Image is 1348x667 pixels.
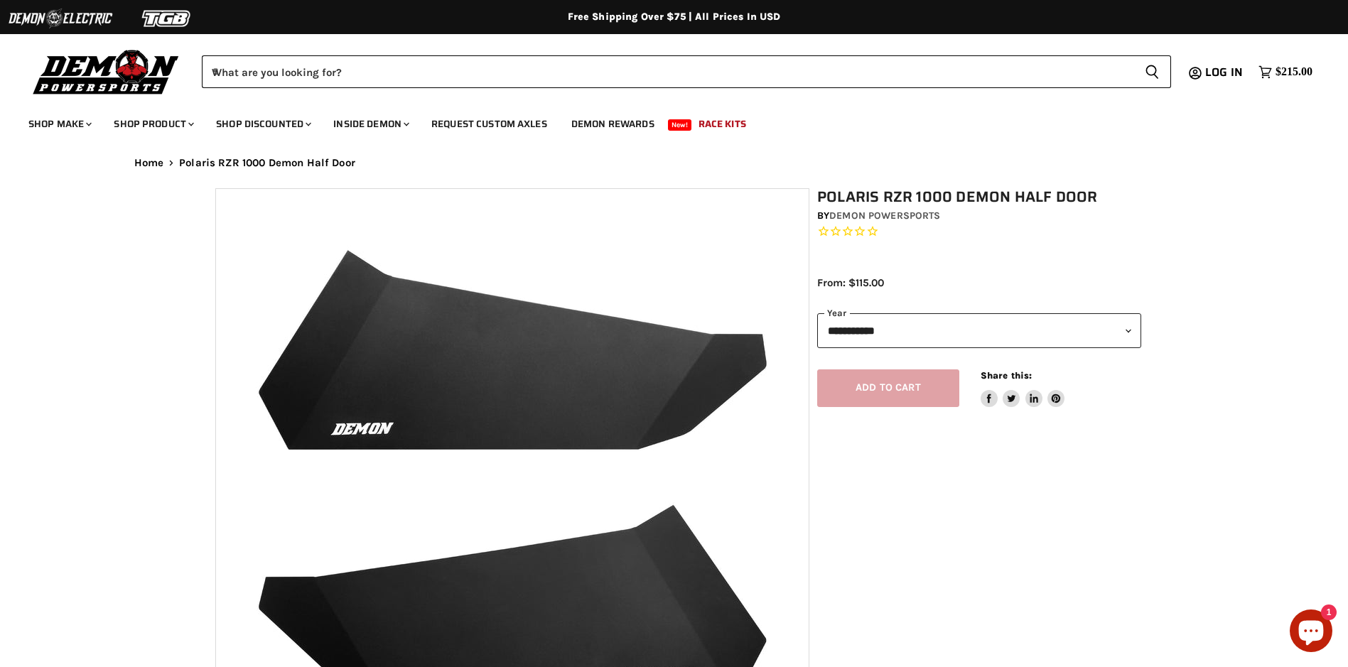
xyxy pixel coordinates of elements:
a: Demon Rewards [561,109,665,139]
span: Log in [1205,63,1243,81]
button: Search [1133,55,1171,88]
a: Request Custom Axles [421,109,558,139]
a: Log in [1199,66,1251,79]
a: Shop Product [103,109,203,139]
a: Home [134,157,164,169]
inbox-online-store-chat: Shopify online store chat [1285,609,1337,656]
a: Demon Powersports [829,210,940,222]
a: Shop Discounted [205,109,320,139]
input: When autocomplete results are available use up and down arrows to review and enter to select [202,55,1133,88]
span: Rated 0.0 out of 5 stars 0 reviews [817,224,1141,239]
ul: Main menu [18,104,1309,139]
span: Polaris RZR 1000 Demon Half Door [179,157,355,169]
img: TGB Logo 2 [114,5,220,32]
form: Product [202,55,1171,88]
span: New! [668,119,692,131]
h1: Polaris RZR 1000 Demon Half Door [817,188,1141,206]
div: Free Shipping Over $75 | All Prices In USD [106,11,1243,23]
span: $215.00 [1276,65,1312,79]
nav: Breadcrumbs [106,157,1243,169]
a: $215.00 [1251,62,1320,82]
div: by [817,208,1141,224]
span: From: $115.00 [817,276,884,289]
a: Race Kits [688,109,757,139]
select: year [817,313,1141,348]
a: Shop Make [18,109,100,139]
span: Share this: [981,370,1032,381]
img: Demon Powersports [28,46,184,97]
a: Inside Demon [323,109,418,139]
aside: Share this: [981,369,1065,407]
img: Demon Electric Logo 2 [7,5,114,32]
